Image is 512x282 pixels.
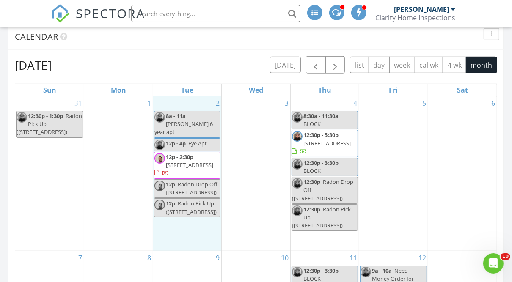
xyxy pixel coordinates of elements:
[166,181,217,196] span: Radon Drop Off ([STREET_ADDRESS])
[154,153,213,177] a: 12p - 2:30p [STREET_ADDRESS]
[166,200,217,215] span: Radon Pick Up ([STREET_ADDRESS])
[490,96,497,110] a: Go to September 6, 2025
[76,4,145,22] span: SPECTORA
[73,96,84,110] a: Go to August 31, 2025
[306,56,326,74] button: Previous month
[483,253,504,274] iframe: Intercom live chat
[166,153,193,161] span: 12p - 2:30p
[84,96,153,251] td: Go to September 1, 2025
[303,205,320,213] span: 12:30p
[15,96,84,251] td: Go to August 31, 2025
[154,140,165,150] img: headshot.jpg
[292,178,353,202] span: Radon Drop Off ([STREET_ADDRESS])
[455,84,470,96] a: Saturday
[303,131,339,139] span: 12:30p - 5:30p
[154,112,165,123] img: headshot.jpg
[290,96,359,251] td: Go to September 4, 2025
[166,161,213,169] span: [STREET_ADDRESS]
[292,131,303,142] img: headshot.jpg
[214,96,221,110] a: Go to September 2, 2025
[154,200,165,210] img: img_6758.jpeg
[166,140,186,147] span: 12p - 4p
[415,57,443,73] button: cal wk
[443,57,466,73] button: 4 wk
[146,251,153,265] a: Go to September 8, 2025
[388,84,400,96] a: Friday
[179,84,195,96] a: Tuesday
[283,96,290,110] a: Go to September 3, 2025
[51,11,145,29] a: SPECTORA
[372,267,392,274] span: 9a - 10a
[303,112,339,120] span: 8:30a - 11:30a
[417,251,428,265] a: Go to September 12, 2025
[222,96,291,251] td: Go to September 3, 2025
[166,200,175,207] span: 12p
[15,57,52,74] h2: [DATE]
[375,14,455,22] div: Clarity Home Inspections
[348,251,359,265] a: Go to September 11, 2025
[41,84,58,96] a: Sunday
[154,153,165,164] img: img_6758.jpeg
[188,140,207,147] span: Eye Apt
[350,57,369,73] button: list
[359,96,428,251] td: Go to September 5, 2025
[292,130,358,157] a: 12:30p - 5:30p [STREET_ADDRESS]
[369,57,390,73] button: day
[292,159,303,170] img: headshot.jpg
[153,96,222,251] td: Go to September 2, 2025
[109,84,128,96] a: Monday
[303,178,320,186] span: 12:30p
[428,96,497,251] td: Go to September 6, 2025
[303,120,321,128] span: BLOCK
[154,152,221,179] a: 12p - 2:30p [STREET_ADDRESS]
[317,84,333,96] a: Thursday
[17,112,27,123] img: headshot.jpg
[466,57,497,73] button: month
[166,181,175,188] span: 12p
[325,56,345,74] button: Next month
[28,112,63,120] span: 12:30p - 1:30p
[292,205,303,216] img: headshot.jpg
[270,57,301,73] button: [DATE]
[292,131,351,155] a: 12:30p - 5:30p [STREET_ADDRESS]
[166,112,186,120] span: 8a - 11a
[279,251,290,265] a: Go to September 10, 2025
[292,112,303,123] img: headshot.jpg
[303,167,321,175] span: BLOCK
[154,181,165,191] img: img_6758.jpeg
[389,57,415,73] button: week
[15,31,58,42] span: Calendar
[361,267,371,277] img: headshot.jpg
[303,159,339,167] span: 12:30p - 3:30p
[131,5,300,22] input: Search everything...
[352,96,359,110] a: Go to September 4, 2025
[486,251,497,265] a: Go to September 13, 2025
[501,253,510,260] span: 10
[303,140,351,147] span: [STREET_ADDRESS]
[303,267,339,274] span: 12:30p - 3:30p
[51,4,70,23] img: The Best Home Inspection Software - Spectora
[292,267,303,277] img: headshot.jpg
[146,96,153,110] a: Go to September 1, 2025
[247,84,265,96] a: Wednesday
[421,96,428,110] a: Go to September 5, 2025
[214,251,221,265] a: Go to September 9, 2025
[292,178,303,189] img: headshot.jpg
[292,205,351,229] span: Radon Pick Up ([STREET_ADDRESS])
[154,120,213,136] span: [PERSON_NAME] 6 year apt
[394,5,449,14] div: [PERSON_NAME]
[77,251,84,265] a: Go to September 7, 2025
